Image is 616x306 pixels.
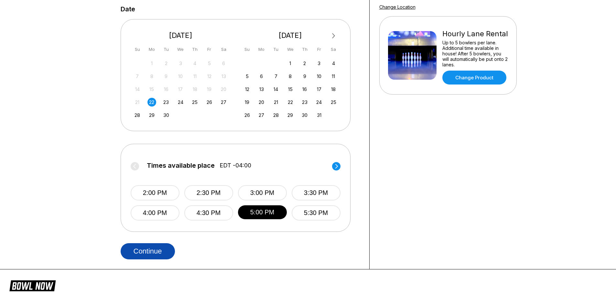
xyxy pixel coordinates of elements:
div: Choose Tuesday, October 21st, 2025 [272,98,280,107]
div: Choose Tuesday, October 7th, 2025 [272,72,280,81]
div: Choose Sunday, October 12th, 2025 [243,85,252,94]
button: 4:00 PM [131,205,179,221]
div: Choose Monday, October 13th, 2025 [257,85,266,94]
div: Not available Sunday, September 7th, 2025 [133,72,142,81]
div: Not available Monday, September 8th, 2025 [147,72,156,81]
div: Choose Wednesday, October 22nd, 2025 [286,98,295,107]
div: Choose Wednesday, October 8th, 2025 [286,72,295,81]
div: Sa [329,45,338,54]
div: Choose Saturday, September 27th, 2025 [219,98,228,107]
div: Su [133,45,142,54]
div: Choose Friday, October 10th, 2025 [315,72,323,81]
div: Choose Friday, October 17th, 2025 [315,85,323,94]
div: Not available Friday, September 5th, 2025 [205,59,214,68]
span: Times available place [147,162,215,169]
div: Choose Tuesday, October 14th, 2025 [272,85,280,94]
div: Mo [257,45,266,54]
button: 4:30 PM [184,205,233,221]
label: Date [121,6,135,13]
div: Choose Thursday, October 9th, 2025 [300,72,309,81]
div: [DATE] [131,31,231,40]
div: Choose Tuesday, September 23rd, 2025 [162,98,170,107]
div: Not available Saturday, September 20th, 2025 [219,85,228,94]
div: Tu [162,45,170,54]
div: Sa [219,45,228,54]
div: Not available Thursday, September 18th, 2025 [190,85,199,94]
div: Choose Thursday, October 30th, 2025 [300,111,309,119]
div: Not available Tuesday, September 9th, 2025 [162,72,170,81]
div: Up to 5 bowlers per lane. Additional time available in house! After 5 bowlers, you will automatic... [442,40,508,67]
div: Choose Saturday, October 4th, 2025 [329,59,338,68]
div: Choose Tuesday, October 28th, 2025 [272,111,280,119]
button: 5:30 PM [292,205,340,221]
div: Choose Thursday, October 2nd, 2025 [300,59,309,68]
div: month 2025-09 [132,58,229,119]
button: 2:30 PM [184,185,233,200]
div: Choose Friday, October 31st, 2025 [315,111,323,119]
div: Choose Wednesday, September 24th, 2025 [176,98,185,107]
div: Not available Saturday, September 13th, 2025 [219,72,228,81]
div: We [286,45,295,54]
div: Choose Friday, September 26th, 2025 [205,98,214,107]
div: month 2025-10 [242,58,339,119]
div: Choose Monday, October 6th, 2025 [257,72,266,81]
button: Next Month [329,31,339,41]
div: Choose Wednesday, October 29th, 2025 [286,111,295,119]
div: Not available Friday, September 19th, 2025 [205,85,214,94]
div: Choose Thursday, October 23rd, 2025 [300,98,309,107]
div: Not available Monday, September 15th, 2025 [147,85,156,94]
div: Not available Wednesday, September 10th, 2025 [176,72,185,81]
button: 3:00 PM [238,185,287,200]
div: Choose Sunday, October 26th, 2025 [243,111,252,119]
a: Change Location [379,4,416,10]
div: Not available Friday, September 12th, 2025 [205,72,214,81]
div: Choose Friday, October 3rd, 2025 [315,59,323,68]
div: [DATE] [240,31,340,40]
div: Th [190,45,199,54]
div: Choose Monday, October 20th, 2025 [257,98,266,107]
button: 3:30 PM [292,185,340,200]
img: Hourly Lane Rental [388,31,437,80]
div: Hourly Lane Rental [442,29,508,38]
div: Mo [147,45,156,54]
div: Choose Friday, October 24th, 2025 [315,98,323,107]
div: Choose Saturday, October 11th, 2025 [329,72,338,81]
button: 5:00 PM [238,205,287,219]
div: Not available Tuesday, September 16th, 2025 [162,85,170,94]
div: Choose Sunday, October 5th, 2025 [243,72,252,81]
div: Choose Thursday, September 25th, 2025 [190,98,199,107]
a: Change Product [442,71,506,85]
div: Not available Saturday, September 6th, 2025 [219,59,228,68]
div: Choose Sunday, September 28th, 2025 [133,111,142,119]
div: Not available Monday, September 1st, 2025 [147,59,156,68]
div: Choose Monday, October 27th, 2025 [257,111,266,119]
div: Fr [205,45,214,54]
div: Not available Wednesday, September 3rd, 2025 [176,59,185,68]
div: Choose Thursday, October 16th, 2025 [300,85,309,94]
button: Continue [121,243,175,259]
div: Th [300,45,309,54]
div: Choose Sunday, October 19th, 2025 [243,98,252,107]
div: Choose Monday, September 29th, 2025 [147,111,156,119]
div: Choose Saturday, October 25th, 2025 [329,98,338,107]
div: Not available Sunday, September 21st, 2025 [133,98,142,107]
div: Choose Wednesday, October 15th, 2025 [286,85,295,94]
div: Not available Wednesday, September 17th, 2025 [176,85,185,94]
div: Choose Saturday, October 18th, 2025 [329,85,338,94]
div: Su [243,45,252,54]
div: Not available Thursday, September 4th, 2025 [190,59,199,68]
div: Not available Tuesday, September 2nd, 2025 [162,59,170,68]
div: Choose Tuesday, September 30th, 2025 [162,111,170,119]
button: 2:00 PM [131,185,179,200]
div: Fr [315,45,323,54]
div: We [176,45,185,54]
div: Choose Monday, September 22nd, 2025 [147,98,156,107]
div: Not available Thursday, September 11th, 2025 [190,72,199,81]
div: Choose Wednesday, October 1st, 2025 [286,59,295,68]
div: Not available Sunday, September 14th, 2025 [133,85,142,94]
div: Tu [272,45,280,54]
span: EDT -04:00 [220,162,251,169]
